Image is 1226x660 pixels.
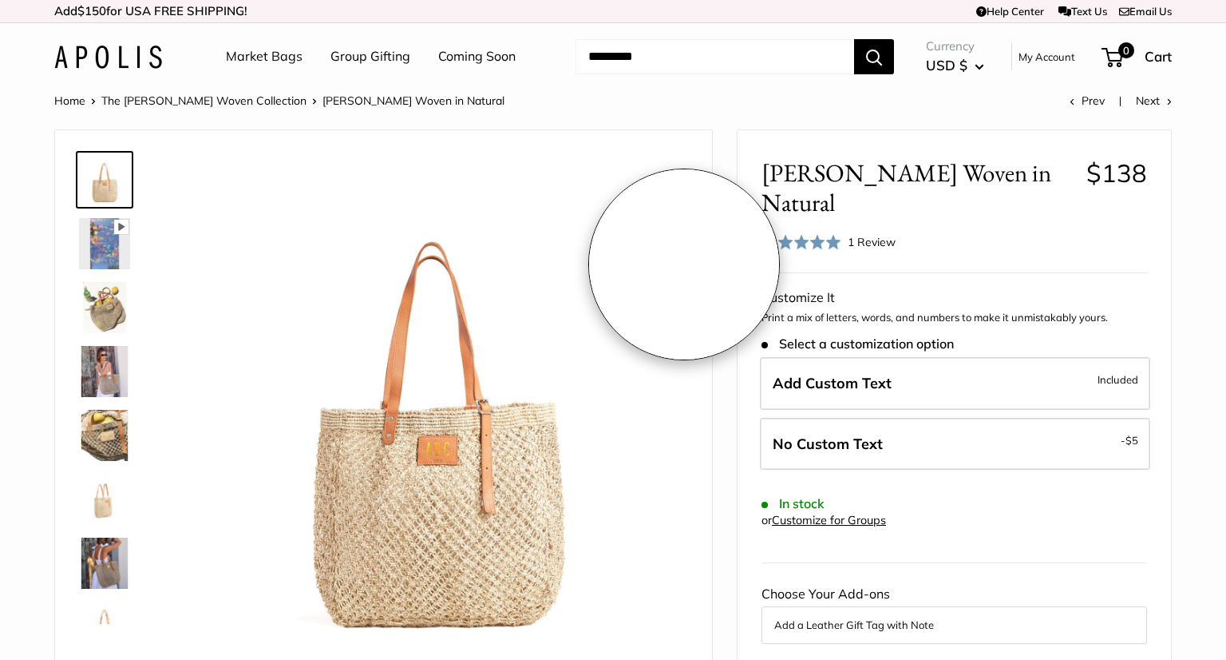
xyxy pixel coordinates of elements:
span: USD $ [926,57,967,74]
a: Mercado Woven in Natural [76,343,133,400]
a: 0 Cart [1103,44,1172,70]
a: Customize for Groups [772,513,886,527]
span: [PERSON_NAME] Woven in Natural [761,158,1074,217]
a: Text Us [1058,5,1107,18]
img: Mercado Woven in Natural [79,218,130,269]
label: Leave Blank [760,418,1150,471]
span: 1 Review [848,235,896,249]
img: Mercado Woven in Natural [79,346,130,397]
span: [PERSON_NAME] Woven in Natural [322,93,504,108]
button: Search [854,39,894,74]
a: The [PERSON_NAME] Woven Collection [101,93,306,108]
a: Mercado Woven in Natural [76,598,133,656]
a: Mercado Woven in Natural [76,471,133,528]
a: Email Us [1119,5,1172,18]
div: Choose Your Add-ons [761,582,1147,643]
a: Mercado Woven in Natural [76,151,133,209]
p: Print a mix of letters, words, and numbers to make it unmistakably yours. [761,310,1147,326]
span: In stock [761,496,825,511]
label: Add Custom Text [760,357,1150,410]
a: Prev [1070,93,1105,108]
span: No Custom Text [773,435,883,453]
img: Mercado Woven in Natural [79,474,130,525]
div: Customize It [761,286,1147,310]
img: Mercado Woven in Natural [183,154,688,660]
span: Select a customization option [761,336,954,352]
a: Home [54,93,85,108]
img: Apolis [54,46,162,69]
a: Help Center [976,5,1044,18]
a: Mercado Woven in Natural [76,535,133,592]
span: $150 [77,3,106,18]
span: $138 [1086,157,1147,189]
button: Add a Leather Gift Tag with Note [774,615,1134,634]
span: $5 [1125,434,1138,447]
a: Mercado Woven in Natural [76,407,133,464]
span: Currency [926,35,984,58]
a: Mercado Woven in Natural [76,279,133,336]
img: Mercado Woven in Natural [79,282,130,333]
span: Cart [1145,48,1172,65]
img: Mercado Woven in Natural [79,154,130,205]
a: Next [1136,93,1172,108]
a: Mercado Woven in Natural [76,215,133,272]
nav: Breadcrumb [54,90,504,111]
button: USD $ [926,53,984,78]
a: Group Gifting [330,45,410,69]
span: - [1121,431,1138,450]
a: My Account [1018,47,1075,66]
a: Coming Soon [438,45,516,69]
div: or [761,510,886,531]
img: Mercado Woven in Natural [79,410,130,461]
a: Market Bags [226,45,303,69]
img: Mercado Woven in Natural [79,538,130,589]
span: Add Custom Text [773,374,892,392]
input: Search... [575,39,854,74]
span: 0 [1118,42,1134,58]
img: Mercado Woven in Natural [79,602,130,653]
span: Included [1097,370,1138,389]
